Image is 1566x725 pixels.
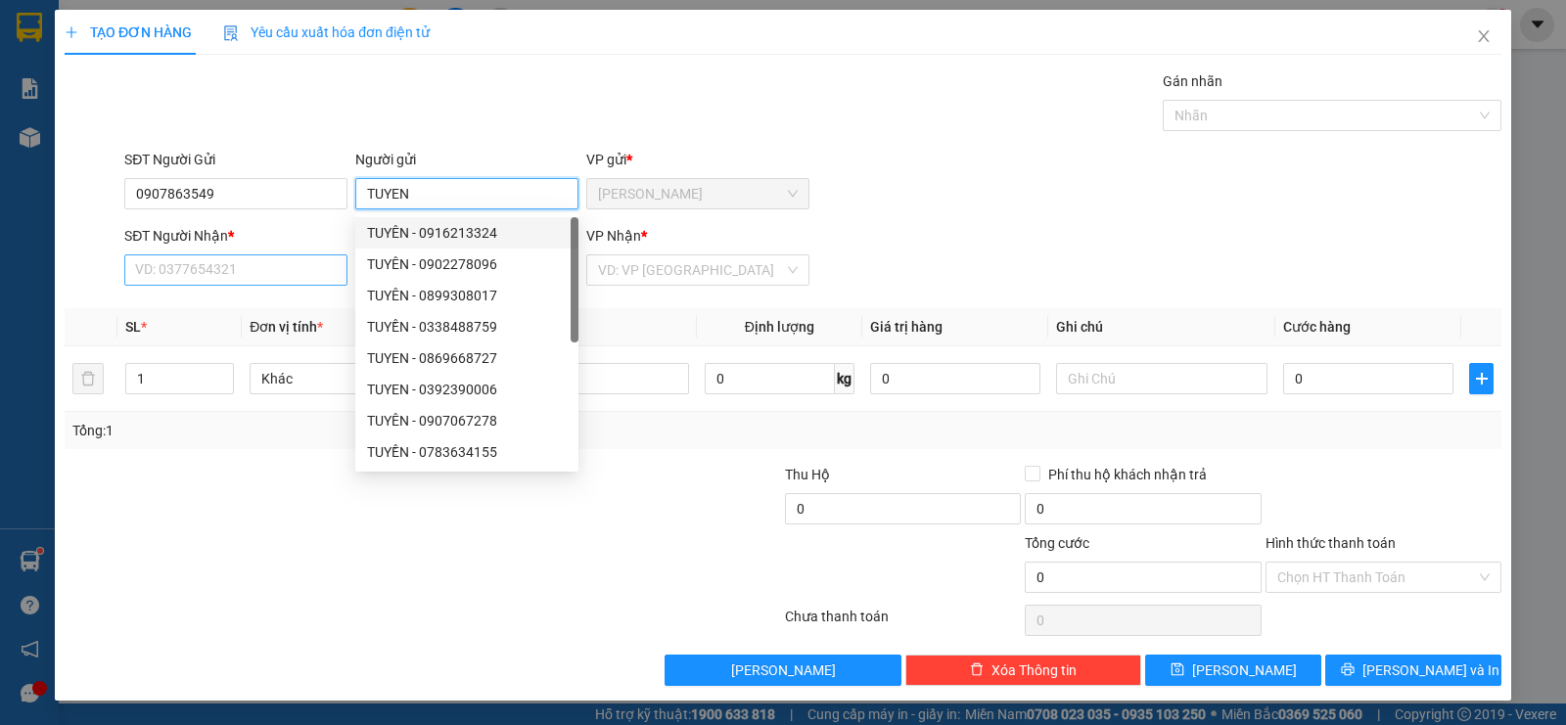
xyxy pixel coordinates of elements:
span: save [1171,662,1184,678]
div: TUYEN - 0392390006 [355,374,578,405]
span: Khác [261,364,449,393]
button: save[PERSON_NAME] [1145,655,1321,686]
span: Cước rồi : [15,128,88,149]
button: Close [1456,10,1511,65]
button: plus [1469,363,1494,394]
button: deleteXóa Thông tin [905,655,1141,686]
span: printer [1341,662,1355,678]
span: Nhận: [187,19,234,39]
input: Ghi Chú [1056,363,1267,394]
div: TUYỀN - 0338488759 [367,316,567,338]
span: Thu Hộ [785,467,830,482]
input: 0 [870,363,1040,394]
span: Yêu cầu xuất hóa đơn điện tử [223,24,430,40]
div: TAM [17,61,173,84]
span: plus [1470,371,1493,386]
span: SL [125,319,141,335]
div: VP gửi [586,149,809,170]
span: close [1476,28,1492,44]
div: TUYEN - 0392390006 [367,379,567,400]
span: kg [835,363,854,394]
input: VD: Bàn, Ghế [478,363,689,394]
div: TUYÊN - 0899308017 [355,280,578,311]
span: Giá trị hàng [870,319,943,335]
div: Tổng: 1 [72,420,606,441]
span: [PERSON_NAME] và In [1362,659,1499,681]
div: TUYÊN - 0902278096 [367,253,567,275]
div: SĐT Người Nhận [124,225,347,247]
div: 0378838958 [17,84,173,112]
div: 0378309696 [187,87,386,114]
div: TUYÊN - 0916213324 [367,222,567,244]
div: TUYÊN - 0902278096 [355,249,578,280]
span: VP Nhận [586,228,641,244]
span: TẠO ĐƠN HÀNG [65,24,192,40]
span: plus [65,25,78,39]
th: Ghi chú [1048,308,1275,346]
span: Định lượng [745,319,814,335]
button: delete [72,363,104,394]
div: TUYỀN - 0783634155 [355,436,578,468]
div: TUYÊN - 0899308017 [367,285,567,306]
div: TUYỀN - 0338488759 [355,311,578,342]
div: TUYEN - 0869668727 [367,347,567,369]
div: SĐT Người Gửi [124,149,347,170]
button: printer[PERSON_NAME] và In [1325,655,1501,686]
div: Người gửi [355,149,578,170]
button: [PERSON_NAME] [665,655,900,686]
div: DAT [187,64,386,87]
label: Gán nhãn [1163,73,1222,89]
div: VP [GEOGRAPHIC_DATA] [187,17,386,64]
span: Xóa Thông tin [991,659,1077,681]
span: Gửi: [17,17,47,37]
span: delete [970,662,984,678]
span: Phí thu hộ khách nhận trả [1040,464,1215,485]
label: Hình thức thanh toán [1266,535,1396,551]
div: TUYÊN - 0916213324 [355,217,578,249]
span: Tổng cước [1025,535,1089,551]
img: icon [223,25,239,41]
div: TUYEN - 0869668727 [355,342,578,374]
span: Vĩnh Kim [598,179,798,208]
div: TUYÊN - 0907067278 [355,405,578,436]
div: [PERSON_NAME] [17,17,173,61]
div: 30.000 [15,126,176,150]
div: TUYỀN - 0783634155 [367,441,567,463]
div: Chưa thanh toán [783,606,1023,640]
span: [PERSON_NAME] [1192,659,1297,681]
div: TUYÊN - 0907067278 [367,410,567,431]
span: Cước hàng [1283,319,1351,335]
span: Đơn vị tính [250,319,323,335]
span: [PERSON_NAME] [731,659,836,681]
